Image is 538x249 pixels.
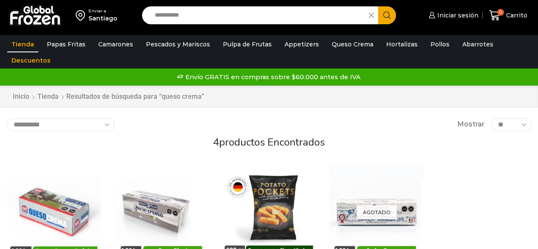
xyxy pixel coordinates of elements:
[66,92,204,100] h1: Resultados de búsqueda para “queso crema”
[327,36,378,52] a: Queso Crema
[280,36,323,52] a: Appetizers
[458,36,498,52] a: Abarrotes
[43,36,90,52] a: Papas Fritas
[427,7,478,24] a: Iniciar sesión
[76,8,88,23] img: address-field-icon.svg
[426,36,454,52] a: Pollos
[357,205,397,219] p: Agotado
[7,52,55,69] a: Descuentos
[88,8,117,14] div: Enviar a
[219,135,325,149] span: productos encontrados
[12,92,204,102] nav: Breadcrumb
[382,36,422,52] a: Hortalizas
[213,135,219,149] span: 4
[378,6,396,24] button: Search button
[435,11,478,20] span: Iniciar sesión
[6,118,115,131] select: Pedido de la tienda
[94,36,137,52] a: Camarones
[7,36,38,52] a: Tienda
[457,120,484,129] span: Mostrar
[142,36,214,52] a: Pescados y Mariscos
[88,14,117,23] div: Santiago
[497,9,504,16] span: 0
[219,36,276,52] a: Pulpa de Frutas
[12,92,30,102] a: Inicio
[504,11,527,20] span: Carrito
[37,92,59,102] a: Tienda
[487,6,529,26] a: 0 Carrito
